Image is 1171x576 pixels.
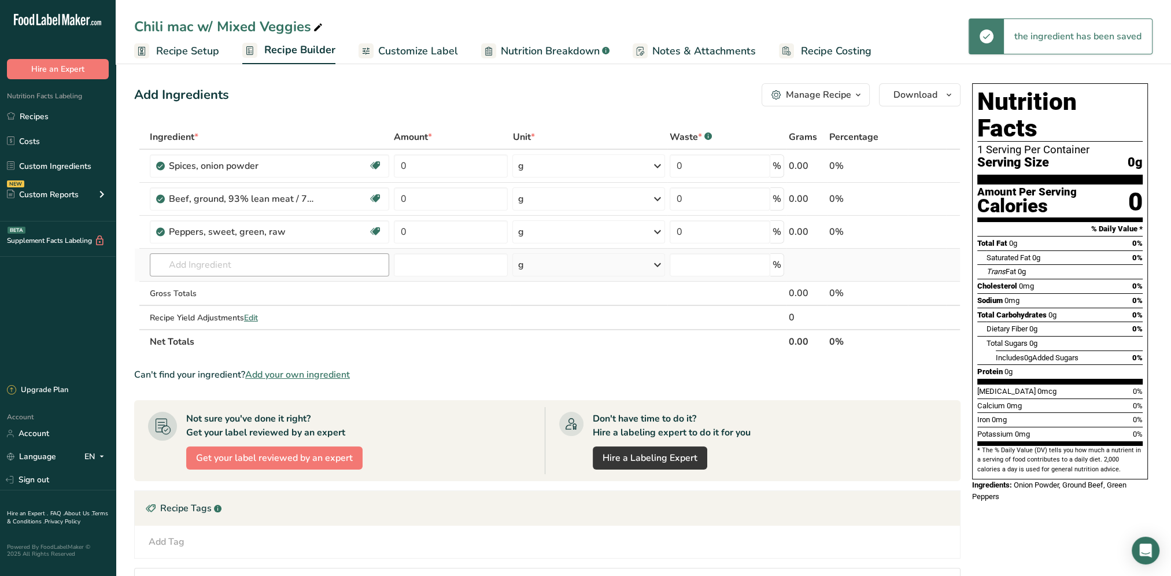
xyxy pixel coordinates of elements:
[593,412,751,440] div: Don't have time to do it? Hire a labeling expert to do it for you
[518,159,523,173] div: g
[789,192,825,206] div: 0.00
[987,267,1006,276] i: Trans
[789,311,825,324] div: 0
[134,86,229,105] div: Add Ingredients
[987,267,1016,276] span: Fat
[7,59,109,79] button: Hire an Expert
[996,353,1078,362] span: Includes Added Sugars
[829,286,906,300] div: 0%
[378,43,458,59] span: Customize Label
[829,159,906,173] div: 0%
[134,368,961,382] div: Can't find your ingredient?
[593,446,707,470] a: Hire a Labeling Expert
[244,312,258,323] span: Edit
[7,189,79,201] div: Custom Reports
[7,509,48,518] a: Hire an Expert .
[196,451,353,465] span: Get your label reviewed by an expert
[1133,387,1143,396] span: 0%
[977,282,1017,290] span: Cholesterol
[501,43,600,59] span: Nutrition Breakdown
[1032,253,1040,262] span: 0g
[150,287,389,300] div: Gross Totals
[789,225,825,239] div: 0.00
[242,37,335,65] a: Recipe Builder
[7,509,108,526] a: Terms & Conditions .
[150,312,389,324] div: Recipe Yield Adjustments
[977,222,1143,236] section: % Daily Value *
[1018,267,1026,276] span: 0g
[186,446,363,470] button: Get your label reviewed by an expert
[481,38,609,64] a: Nutrition Breakdown
[1004,296,1019,305] span: 0mg
[977,296,1003,305] span: Sodium
[512,130,534,144] span: Unit
[977,415,990,424] span: Iron
[829,192,906,206] div: 0%
[633,38,756,64] a: Notes & Attachments
[1132,253,1143,262] span: 0%
[1029,324,1037,333] span: 0g
[169,159,313,173] div: Spices, onion powder
[245,368,350,382] span: Add your own ingredient
[1132,311,1143,319] span: 0%
[169,192,313,206] div: Beef, ground, 93% lean meat / 7% fat, loaf, cooked, baked
[1132,282,1143,290] span: 0%
[359,38,458,64] a: Customize Label
[801,43,871,59] span: Recipe Costing
[186,412,345,440] div: Not sure you've done it right? Get your label reviewed by an expert
[1019,282,1034,290] span: 0mg
[1004,367,1013,376] span: 0g
[977,239,1007,248] span: Total Fat
[829,225,906,239] div: 0%
[1132,239,1143,248] span: 0%
[977,367,1003,376] span: Protein
[1048,311,1057,319] span: 0g
[977,156,1049,170] span: Serving Size
[977,311,1047,319] span: Total Carbohydrates
[670,130,712,144] div: Waste
[879,83,961,106] button: Download
[169,225,313,239] div: Peppers, sweet, green, raw
[1133,415,1143,424] span: 0%
[1132,296,1143,305] span: 0%
[977,198,1077,215] div: Calories
[827,329,908,353] th: 0%
[786,88,851,102] div: Manage Recipe
[518,192,523,206] div: g
[977,430,1013,438] span: Potassium
[1132,537,1159,564] div: Open Intercom Messenger
[652,43,756,59] span: Notes & Attachments
[789,130,817,144] span: Grams
[134,38,219,64] a: Recipe Setup
[50,509,64,518] a: FAQ .
[786,329,827,353] th: 0.00
[64,509,92,518] a: About Us .
[156,43,219,59] span: Recipe Setup
[987,253,1030,262] span: Saturated Fat
[84,450,109,464] div: EN
[150,253,389,276] input: Add Ingredient
[1132,324,1143,333] span: 0%
[1133,430,1143,438] span: 0%
[7,385,68,396] div: Upgrade Plan
[779,38,871,64] a: Recipe Costing
[518,225,523,239] div: g
[264,42,335,58] span: Recipe Builder
[134,16,325,37] div: Chili mac w/ Mixed Veggies
[987,324,1028,333] span: Dietary Fiber
[829,130,878,144] span: Percentage
[147,329,786,353] th: Net Totals
[1015,430,1030,438] span: 0mg
[977,401,1005,410] span: Calcium
[893,88,937,102] span: Download
[149,535,184,549] div: Add Tag
[977,187,1077,198] div: Amount Per Serving
[992,415,1007,424] span: 0mg
[977,387,1036,396] span: [MEDICAL_DATA]
[1133,401,1143,410] span: 0%
[789,159,825,173] div: 0.00
[1009,239,1017,248] span: 0g
[45,518,80,526] a: Privacy Policy
[8,227,25,234] div: BETA
[518,258,523,272] div: g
